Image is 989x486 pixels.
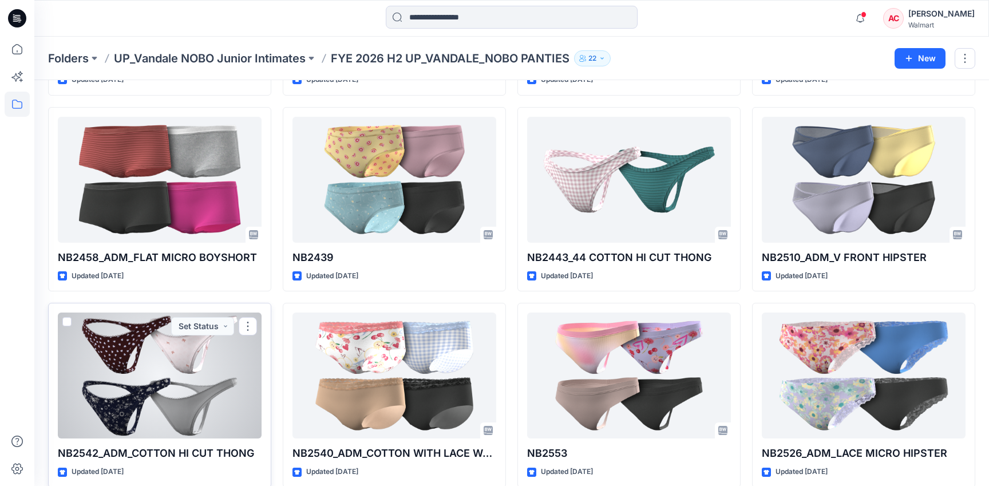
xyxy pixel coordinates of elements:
p: NB2542_ADM_COTTON HI CUT THONG [58,445,262,461]
p: NB2510_ADM_V FRONT HIPSTER [762,250,966,266]
p: Updated [DATE] [72,270,124,282]
p: Updated [DATE] [72,466,124,478]
a: Folders [48,50,89,66]
p: FYE 2026 H2 UP_VANDALE_NOBO PANTIES [331,50,569,66]
div: Walmart [908,21,975,29]
a: NB2510_ADM_V FRONT HIPSTER [762,117,966,243]
div: [PERSON_NAME] [908,7,975,21]
a: NB2540_ADM_COTTON WITH LACE WAIST LASER LEG HIPSTER [292,313,496,438]
p: NB2458_ADM_FLAT MICRO BOYSHORT [58,250,262,266]
a: UP_Vandale NOBO Junior Intimates [114,50,306,66]
button: New [895,48,946,69]
p: NB2439 [292,250,496,266]
p: Updated [DATE] [776,466,828,478]
p: Updated [DATE] [541,270,593,282]
p: Updated [DATE] [306,466,358,478]
p: NB2540_ADM_COTTON WITH LACE WAIST LASER LEG HIPSTER [292,445,496,461]
p: Updated [DATE] [776,270,828,282]
a: NB2458_ADM_FLAT MICRO BOYSHORT [58,117,262,243]
p: 22 [588,52,596,65]
a: NB2526_ADM_LACE MICRO HIPSTER [762,313,966,438]
p: NB2526_ADM_LACE MICRO HIPSTER [762,445,966,461]
a: NB2443_44 COTTON HI CUT THONG [527,117,731,243]
p: NB2553 [527,445,731,461]
p: Updated [DATE] [306,270,358,282]
p: Updated [DATE] [541,466,593,478]
a: NB2553 [527,313,731,438]
p: NB2443_44 COTTON HI CUT THONG [527,250,731,266]
button: 22 [574,50,611,66]
div: AC [883,8,904,29]
a: NB2439 [292,117,496,243]
a: NB2542_ADM_COTTON HI CUT THONG [58,313,262,438]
